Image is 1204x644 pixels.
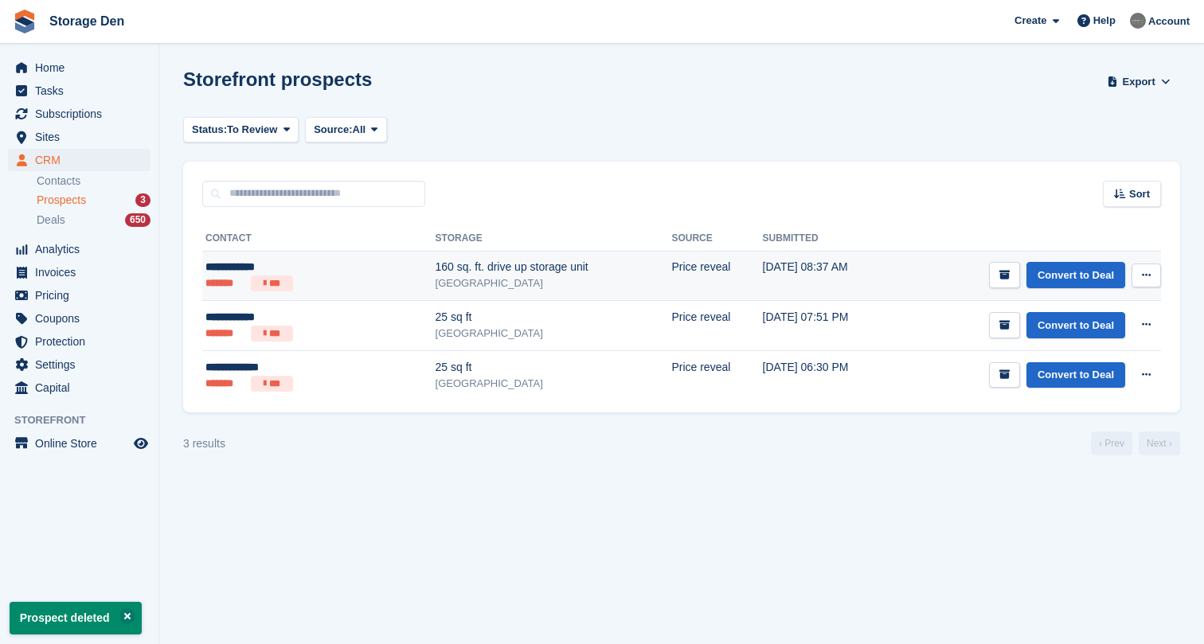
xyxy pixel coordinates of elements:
[135,193,150,207] div: 3
[1148,14,1190,29] span: Account
[8,432,150,455] a: menu
[8,284,150,306] a: menu
[35,307,131,330] span: Coupons
[37,192,150,209] a: Prospects 3
[671,251,762,301] td: Price reveal
[227,122,277,138] span: To Review
[8,330,150,353] a: menu
[1091,431,1132,455] a: Previous
[37,213,65,228] span: Deals
[35,238,131,260] span: Analytics
[1130,13,1146,29] img: Brian Barbour
[8,307,150,330] a: menu
[1129,186,1150,202] span: Sort
[13,10,37,33] img: stora-icon-8386f47178a22dfd0bd8f6a31ec36ba5ce8667c1dd55bd0f319d3a0aa187defe.svg
[314,122,352,138] span: Source:
[35,103,131,125] span: Subscriptions
[671,350,762,400] td: Price reveal
[35,284,131,306] span: Pricing
[1026,262,1125,288] a: Convert to Deal
[183,117,299,143] button: Status: To Review
[763,226,896,252] th: Submitted
[183,435,225,452] div: 3 results
[1026,312,1125,338] a: Convert to Deal
[35,377,131,399] span: Capital
[8,57,150,79] a: menu
[436,275,672,291] div: [GEOGRAPHIC_DATA]
[125,213,150,227] div: 650
[1104,68,1174,95] button: Export
[436,226,672,252] th: Storage
[10,602,142,634] p: Prospect deleted
[671,226,762,252] th: Source
[35,126,131,148] span: Sites
[436,326,672,342] div: [GEOGRAPHIC_DATA]
[37,174,150,189] a: Contacts
[8,353,150,376] a: menu
[8,126,150,148] a: menu
[8,103,150,125] a: menu
[35,261,131,283] span: Invoices
[305,117,387,143] button: Source: All
[202,226,436,252] th: Contact
[436,259,672,275] div: 160 sq. ft. drive up storage unit
[8,261,150,283] a: menu
[1093,13,1116,29] span: Help
[37,212,150,228] a: Deals 650
[1088,431,1183,455] nav: Page
[192,122,227,138] span: Status:
[37,193,86,208] span: Prospects
[8,377,150,399] a: menu
[763,350,896,400] td: [DATE] 06:30 PM
[1026,362,1125,388] a: Convert to Deal
[1014,13,1046,29] span: Create
[35,80,131,102] span: Tasks
[1123,74,1155,90] span: Export
[8,149,150,171] a: menu
[763,251,896,301] td: [DATE] 08:37 AM
[353,122,366,138] span: All
[436,309,672,326] div: 25 sq ft
[35,149,131,171] span: CRM
[35,353,131,376] span: Settings
[8,80,150,102] a: menu
[131,434,150,453] a: Preview store
[35,330,131,353] span: Protection
[763,301,896,351] td: [DATE] 07:51 PM
[1139,431,1180,455] a: Next
[436,359,672,376] div: 25 sq ft
[35,432,131,455] span: Online Store
[183,68,372,90] h1: Storefront prospects
[436,376,672,392] div: [GEOGRAPHIC_DATA]
[35,57,131,79] span: Home
[14,412,158,428] span: Storefront
[671,301,762,351] td: Price reveal
[43,8,131,34] a: Storage Den
[8,238,150,260] a: menu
